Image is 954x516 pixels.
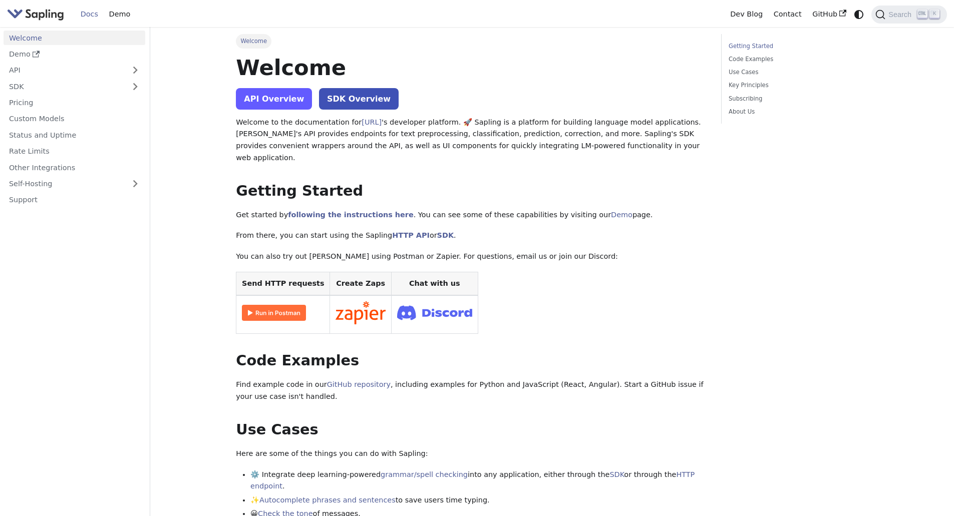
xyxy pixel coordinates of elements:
[729,55,864,64] a: Code Examples
[250,494,707,506] li: ✨ to save users time typing.
[729,81,864,90] a: Key Principles
[4,31,145,45] a: Welcome
[236,34,707,48] nav: Breadcrumbs
[236,379,707,403] p: Find example code in our , including examples for Python and JavaScript (React, Angular). Start a...
[7,7,68,22] a: Sapling.ai
[236,117,707,164] p: Welcome to the documentation for 's developer platform. 🚀 Sapling is a platform for building lang...
[729,68,864,77] a: Use Cases
[4,160,145,175] a: Other Integrations
[327,380,391,388] a: GitHub repository
[250,469,707,493] li: ⚙️ Integrate deep learning-powered into any application, either through the or through the .
[397,302,472,323] img: Join Discord
[768,7,807,22] a: Contact
[125,79,145,94] button: Expand sidebar category 'SDK'
[4,47,145,62] a: Demo
[242,305,306,321] img: Run in Postman
[7,7,64,22] img: Sapling.ai
[236,54,707,81] h1: Welcome
[852,7,866,22] button: Switch between dark and light mode (currently system mode)
[807,7,851,22] a: GitHub
[236,88,312,110] a: API Overview
[609,470,624,478] a: SDK
[236,272,330,295] th: Send HTTP requests
[4,96,145,110] a: Pricing
[4,63,125,78] a: API
[391,272,478,295] th: Chat with us
[259,496,396,504] a: Autocomplete phrases and sentences
[381,470,468,478] a: grammar/spell checking
[4,193,145,207] a: Support
[4,79,125,94] a: SDK
[236,421,707,439] h2: Use Cases
[125,63,145,78] button: Expand sidebar category 'API'
[336,301,386,324] img: Connect in Zapier
[4,177,145,191] a: Self-Hosting
[929,10,939,19] kbd: K
[236,34,271,48] span: Welcome
[104,7,136,22] a: Demo
[729,42,864,51] a: Getting Started
[330,272,392,295] th: Create Zaps
[725,7,768,22] a: Dev Blog
[729,107,864,117] a: About Us
[729,94,864,104] a: Subscribing
[362,118,382,126] a: [URL]
[236,251,707,263] p: You can also try out [PERSON_NAME] using Postman or Zapier. For questions, email us or join our D...
[236,352,707,370] h2: Code Examples
[236,230,707,242] p: From there, you can start using the Sapling or .
[236,448,707,460] p: Here are some of the things you can do with Sapling:
[75,7,104,22] a: Docs
[392,231,430,239] a: HTTP API
[4,128,145,142] a: Status and Uptime
[4,112,145,126] a: Custom Models
[437,231,454,239] a: SDK
[236,209,707,221] p: Get started by . You can see some of these capabilities by visiting our page.
[4,144,145,159] a: Rate Limits
[319,88,399,110] a: SDK Overview
[236,182,707,200] h2: Getting Started
[288,211,413,219] a: following the instructions here
[871,6,946,24] button: Search (Ctrl+K)
[885,11,917,19] span: Search
[611,211,632,219] a: Demo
